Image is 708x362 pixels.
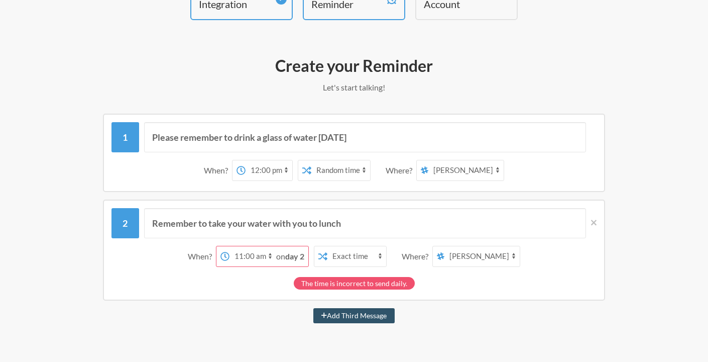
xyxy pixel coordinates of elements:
[144,122,586,152] input: Message
[188,246,216,267] div: When?
[144,208,586,238] input: Message
[402,246,432,267] div: Where?
[313,308,395,323] button: Add Third Message
[204,160,232,181] div: When?
[63,81,645,94] p: Let's start talking!
[285,251,304,261] strong: day 2
[386,160,416,181] div: Where?
[276,251,304,261] span: on
[294,277,415,290] div: The time is incorrect to send daily.
[63,55,645,76] h2: Create your Reminder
